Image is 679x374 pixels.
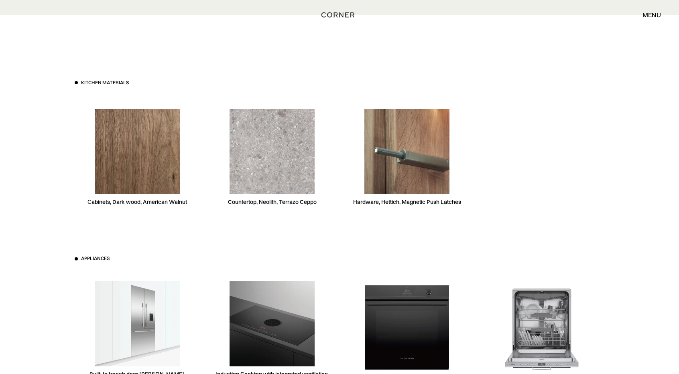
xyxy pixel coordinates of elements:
div: menu [634,8,661,22]
div: Countertop, Neolith, Terrazo Ceppo [228,198,317,206]
a: home [311,10,368,20]
div: Hardware, Hettich, Magnetic Push Latches [353,198,461,206]
h3: Appliances [81,255,110,262]
div: menu [642,12,661,18]
h3: Kitchen materials [81,79,129,86]
div: Сabinets, Dark wood, American Walnut [87,198,187,206]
